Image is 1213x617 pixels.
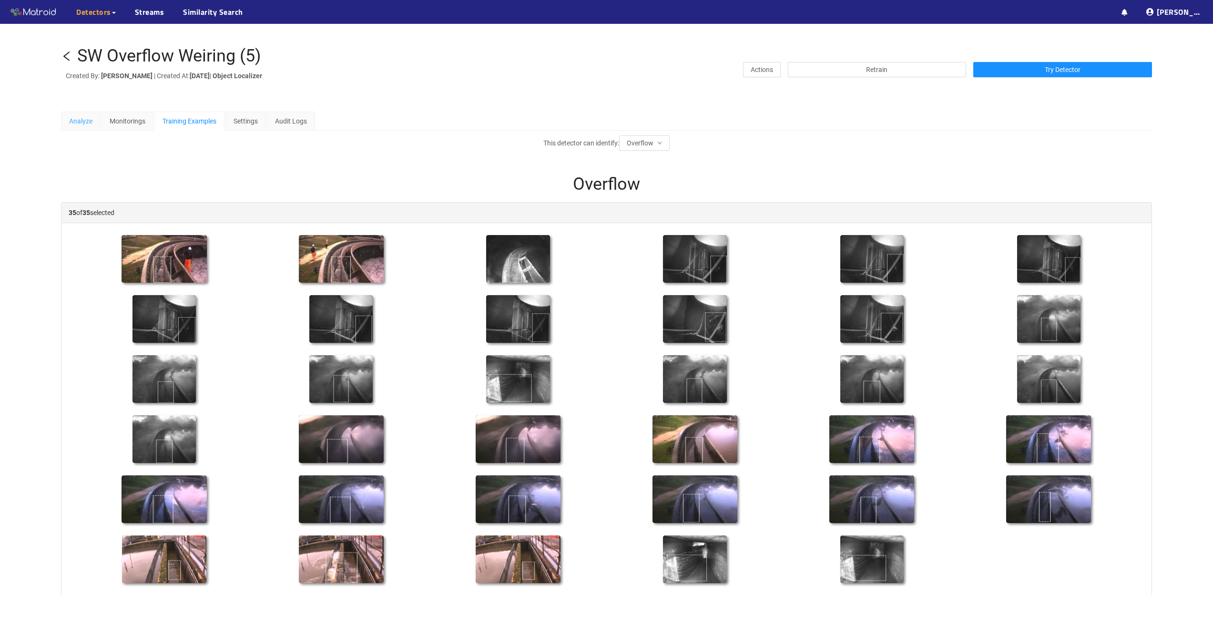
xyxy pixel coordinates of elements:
[110,116,145,126] div: Monitorings
[183,6,243,18] a: Similarity Search
[788,62,967,77] button: Retrain
[76,6,111,18] span: Detectors
[234,116,258,126] div: Settings
[82,209,90,216] strong: 35
[743,62,781,77] button: Actions
[275,116,307,126] div: Audit Logs
[135,6,164,18] a: Streams
[973,62,1152,77] button: Try Detector
[1045,64,1080,75] span: Try Detector
[213,72,262,80] strong: Object Localizer
[190,72,210,80] strong: [DATE]
[751,64,773,75] span: Actions
[66,71,465,81] p: Created By: | Created At: |
[69,209,76,216] strong: 35
[77,47,261,66] div: SW Overflow Weiring (5)
[543,139,619,147] span: This detector can identify:
[69,116,92,126] div: Analyze
[657,141,662,146] span: down
[69,209,114,216] span: of selected
[619,135,670,151] button: Overflowdown
[101,72,153,80] strong: [PERSON_NAME]
[61,51,72,62] span: left
[61,175,1152,194] h1: Overflow
[627,138,653,148] span: Overflow
[163,116,216,126] div: Training Examples
[866,64,887,75] span: Retrain
[10,5,57,20] img: Matroid logo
